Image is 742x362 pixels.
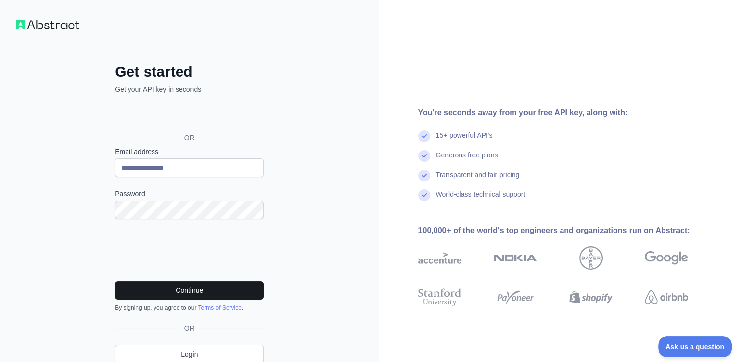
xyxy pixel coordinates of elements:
img: google [645,246,688,270]
label: Password [115,189,264,199]
iframe: reCAPTCHA [115,231,264,269]
img: Workflow [16,20,79,29]
img: check mark [418,150,430,162]
span: OR [177,133,203,143]
a: Terms of Service [198,304,241,311]
span: OR [180,323,199,333]
div: 15+ powerful API's [436,130,493,150]
div: You're seconds away from your free API key, along with: [418,107,719,119]
h2: Get started [115,63,264,80]
iframe: Sign in with Google Button [110,105,267,127]
div: 100,000+ of the world's top engineers and organizations run on Abstract: [418,225,719,236]
img: check mark [418,130,430,142]
div: By signing up, you agree to our . [115,304,264,311]
div: Generous free plans [436,150,498,170]
img: accenture [418,246,461,270]
button: Continue [115,281,264,300]
img: nokia [494,246,537,270]
img: check mark [418,170,430,181]
div: World-class technical support [436,189,526,209]
label: Email address [115,147,264,156]
div: Transparent and fair pricing [436,170,520,189]
p: Get your API key in seconds [115,84,264,94]
img: check mark [418,189,430,201]
img: stanford university [418,286,461,308]
img: shopify [569,286,613,308]
img: payoneer [494,286,537,308]
iframe: Toggle Customer Support [658,336,732,357]
img: airbnb [645,286,688,308]
img: bayer [579,246,603,270]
